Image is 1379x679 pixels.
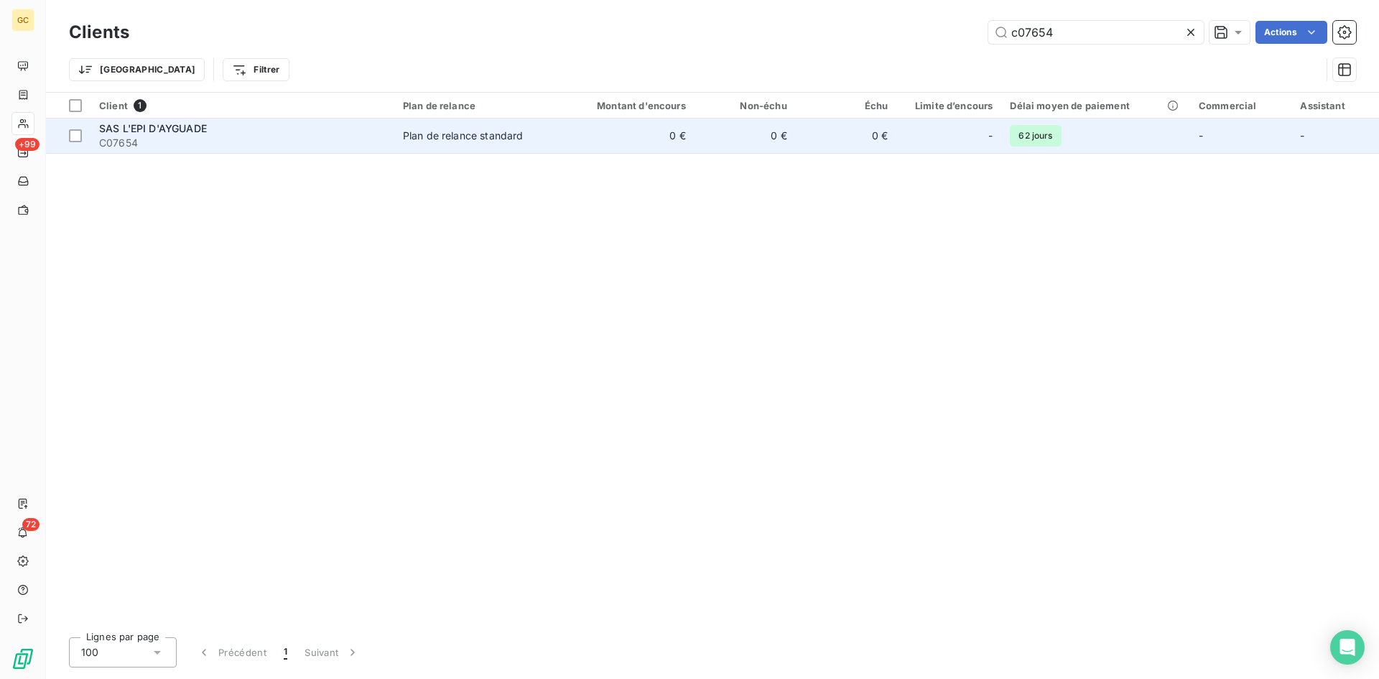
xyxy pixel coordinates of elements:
span: +99 [15,138,40,151]
div: Non-échu [703,100,787,111]
div: Commercial [1199,100,1283,111]
span: 72 [22,518,40,531]
img: Logo LeanPay [11,647,34,670]
span: 1 [284,645,287,660]
button: Filtrer [223,58,289,81]
span: 1 [134,99,147,112]
td: 0 € [695,119,796,153]
span: - [988,129,993,143]
h3: Clients [69,19,129,45]
div: Limite d’encours [906,100,993,111]
div: Montant d'encours [567,100,686,111]
span: SAS L'EPI D'AYGUADE [99,122,207,134]
div: Plan de relance standard [403,129,524,143]
div: Échu [804,100,888,111]
td: 0 € [796,119,897,153]
span: 62 jours [1010,125,1061,147]
button: Actions [1255,21,1327,44]
div: GC [11,9,34,32]
div: Assistant [1300,100,1370,111]
button: Précédent [188,637,275,668]
div: Délai moyen de paiement [1010,100,1181,111]
button: 1 [275,637,296,668]
div: Plan de relance [403,100,550,111]
span: C07654 [99,136,386,150]
span: - [1199,129,1203,142]
span: Client [99,100,128,111]
button: [GEOGRAPHIC_DATA] [69,58,205,81]
span: - [1300,129,1304,142]
input: Rechercher [988,21,1204,44]
td: 0 € [559,119,695,153]
button: Suivant [296,637,368,668]
div: Open Intercom Messenger [1330,630,1365,665]
span: 100 [81,645,98,660]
